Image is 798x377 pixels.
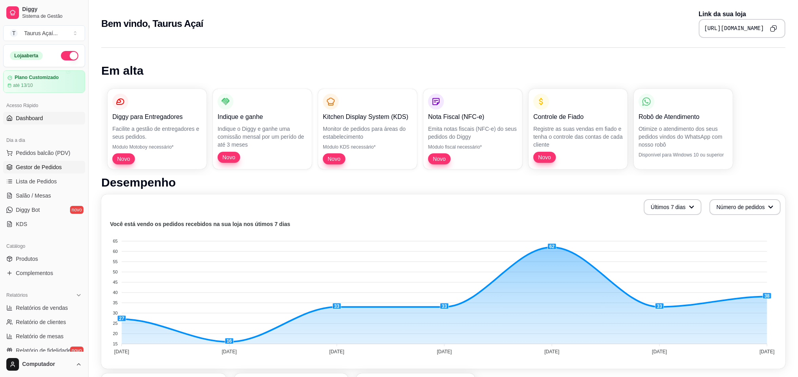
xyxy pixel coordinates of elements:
p: Módulo KDS necessário* [323,144,412,150]
div: Loja aberta [10,51,43,60]
a: Dashboard [3,112,85,124]
span: Novo [324,155,344,163]
span: Relatórios de vendas [16,304,68,312]
div: Dia a dia [3,134,85,147]
tspan: [DATE] [222,349,237,354]
tspan: [DATE] [437,349,452,354]
h1: Desempenho [101,175,785,190]
div: Acesso Rápido [3,99,85,112]
span: Relatório de fidelidade [16,347,71,354]
a: DiggySistema de Gestão [3,3,85,22]
button: Nota Fiscal (NFC-e)Emita notas fiscais (NFC-e) do seus pedidos do DiggyMódulo fiscal necessário*Novo [423,89,522,169]
pre: [URL][DOMAIN_NAME] [704,25,764,32]
article: até 13/10 [13,82,33,89]
p: Disponível para Windows 10 ou superior [639,152,728,158]
p: Controle de Fiado [533,112,623,122]
a: Complementos [3,267,85,279]
span: Complementos [16,269,53,277]
button: Pedidos balcão (PDV) [3,147,85,159]
span: Computador [22,361,72,368]
span: Produtos [16,255,38,263]
button: Controle de FiadoRegistre as suas vendas em fiado e tenha o controle das contas de cada clienteNovo [529,89,627,169]
p: Emita notas fiscais (NFC-e) do seus pedidos do Diggy [428,125,517,141]
tspan: 55 [113,259,118,264]
button: Kitchen Display System (KDS)Monitor de pedidos para áreas do estabelecimentoMódulo KDS necessário... [318,89,417,169]
tspan: [DATE] [760,349,775,354]
span: Lista de Pedidos [16,177,57,185]
a: Relatórios de vendas [3,302,85,314]
tspan: 50 [113,270,118,274]
button: Diggy para EntregadoresFacilite a gestão de entregadores e seus pedidos.Módulo Motoboy necessário... [108,89,207,169]
p: Módulo fiscal necessário* [428,144,517,150]
p: Módulo Motoboy necessário* [112,144,202,150]
h2: Bem vindo, Taurus Açaí [101,17,203,30]
span: Sistema de Gestão [22,13,82,19]
span: Gestor de Pedidos [16,163,62,171]
span: KDS [16,220,27,228]
p: Diggy para Entregadores [112,112,202,122]
span: Pedidos balcão (PDV) [16,149,70,157]
span: Salão / Mesas [16,192,51,200]
p: Kitchen Display System (KDS) [323,112,412,122]
article: Plano Customizado [15,75,59,81]
tspan: [DATE] [544,349,559,354]
button: Computador [3,355,85,374]
p: Indique e ganhe [218,112,307,122]
p: Indique o Diggy e ganhe uma comissão mensal por um perído de até 3 meses [218,125,307,149]
a: Relatório de clientes [3,316,85,328]
a: Salão / Mesas [3,189,85,202]
h1: Em alta [101,64,785,78]
tspan: 35 [113,300,118,305]
span: Novo [219,153,239,161]
button: Número de pedidos [709,199,781,215]
a: Lista de Pedidos [3,175,85,188]
tspan: 40 [113,290,118,295]
span: T [10,29,18,37]
span: Novo [114,155,133,163]
tspan: 65 [113,239,118,243]
span: Relatório de mesas [16,332,64,340]
tspan: [DATE] [114,349,129,354]
div: Catálogo [3,240,85,253]
a: KDS [3,218,85,230]
p: Robô de Atendimento [639,112,728,122]
tspan: 60 [113,249,118,254]
button: Indique e ganheIndique o Diggy e ganhe uma comissão mensal por um perído de até 3 mesesNovo [213,89,312,169]
tspan: 30 [113,311,118,315]
a: Diggy Botnovo [3,204,85,216]
button: Últimos 7 dias [644,199,701,215]
span: Relatório de clientes [16,318,66,326]
button: Select a team [3,25,85,41]
p: Link da sua loja [699,9,785,19]
button: Alterar Status [61,51,78,60]
p: Otimize o atendimento dos seus pedidos vindos do WhatsApp com nosso robô [639,125,728,149]
p: Nota Fiscal (NFC-e) [428,112,517,122]
button: Copy to clipboard [767,22,780,35]
a: Relatório de fidelidadenovo [3,344,85,357]
tspan: 20 [113,331,118,336]
p: Registre as suas vendas em fiado e tenha o controle das contas de cada cliente [533,125,623,149]
tspan: 15 [113,341,118,346]
span: Dashboard [16,114,43,122]
span: Diggy Bot [16,206,40,214]
a: Gestor de Pedidos [3,161,85,173]
tspan: 25 [113,321,118,326]
a: Plano Customizadoaté 13/10 [3,70,85,93]
span: Relatórios [6,292,28,298]
tspan: [DATE] [329,349,344,354]
p: Facilite a gestão de entregadores e seus pedidos. [112,125,202,141]
div: Taurus Açaí ... [24,29,58,37]
span: Novo [430,155,449,163]
a: Produtos [3,253,85,265]
button: Robô de AtendimentoOtimize o atendimento dos seus pedidos vindos do WhatsApp com nosso robôDispon... [634,89,733,169]
text: Você está vendo os pedidos recebidos na sua loja nos útimos 7 dias [110,221,290,228]
tspan: 45 [113,280,118,285]
tspan: [DATE] [652,349,667,354]
span: Diggy [22,6,82,13]
a: Relatório de mesas [3,330,85,343]
p: Monitor de pedidos para áreas do estabelecimento [323,125,412,141]
span: Novo [535,153,554,161]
